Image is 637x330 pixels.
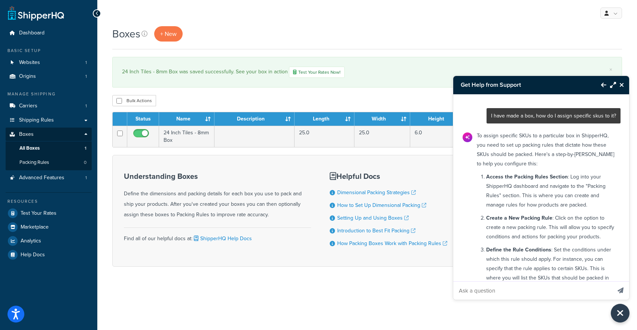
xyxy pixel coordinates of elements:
[594,76,606,94] button: Back to Resource Center
[6,220,92,234] a: Marketplace
[112,27,140,41] h1: Boxes
[6,91,92,97] div: Manage Shipping
[6,171,92,185] li: Advanced Features
[337,239,447,247] a: How Packing Boxes Work with Packing Rules
[453,76,594,94] h3: Get Help from Support
[6,156,92,169] li: Packing Rules
[214,112,295,126] th: Description : activate to sort column ascending
[463,132,472,142] img: Bot Avatar
[6,198,92,205] div: Resources
[337,201,426,209] a: How to Set Up Dimensional Packing
[19,175,64,181] span: Advanced Features
[453,282,611,300] input: Ask a question
[6,99,92,113] a: Carriers 1
[19,59,40,66] span: Websites
[160,30,177,38] span: + New
[609,67,612,73] a: ×
[6,141,92,155] li: All Boxes
[354,112,410,126] th: Width : activate to sort column ascending
[354,126,410,147] td: 25.0
[6,70,92,83] a: Origins 1
[6,248,92,262] a: Help Docs
[19,73,36,80] span: Origins
[616,80,629,89] button: Close Resource Center
[6,70,92,83] li: Origins
[21,252,45,258] span: Help Docs
[192,235,252,242] a: ShipperHQ Help Docs
[6,99,92,113] li: Carriers
[410,112,469,126] th: Height : activate to sort column ascending
[612,281,629,300] button: Send message
[154,26,183,42] a: + New
[19,145,40,152] span: All Boxes
[85,175,87,181] span: 1
[6,234,92,248] a: Analytics
[6,128,92,141] a: Boxes
[289,67,345,78] a: Test Your Rates Now!
[6,56,92,70] li: Websites
[85,59,87,66] span: 1
[6,141,92,155] a: All Boxes 1
[159,112,214,126] th: Name : activate to sort column ascending
[486,214,552,222] strong: Create a New Packing Rule
[330,172,447,180] h3: Helpful Docs
[8,6,64,21] a: ShipperHQ Home
[6,113,92,127] a: Shipping Rules
[6,171,92,185] a: Advanced Features 1
[486,173,568,181] strong: Access the Packing Rules Section
[19,103,37,109] span: Carriers
[6,128,92,170] li: Boxes
[127,112,159,126] th: Status
[606,76,616,94] button: Maximize Resource Center
[6,156,92,169] a: Packing Rules 0
[611,304,630,323] button: Close Resource Center
[124,172,311,220] div: Define the dimensions and packing details for each box you use to pack and ship your products. Af...
[6,56,92,70] a: Websites 1
[112,95,156,106] button: Bulk Actions
[486,246,551,254] strong: Define the Rule Conditions
[6,207,92,220] a: Test Your Rates
[85,145,86,152] span: 1
[19,159,49,166] span: Packing Rules
[486,245,616,292] p: : Set the conditions under which this rule should apply. For instance, you can specify that the r...
[486,213,616,241] p: : Click on the option to create a new packing rule. This will allow you to specify conditions and...
[486,172,616,210] p: : Log into your ShipperHQ dashboard and navigate to the "Packing Rules" section. This is where yo...
[21,224,49,230] span: Marketplace
[19,30,45,36] span: Dashboard
[295,112,355,126] th: Length : activate to sort column ascending
[124,172,311,180] h3: Understanding Boxes
[410,126,469,147] td: 6.0
[124,227,311,244] div: Find all of our helpful docs at:
[84,159,86,166] span: 0
[159,126,214,147] td: 24 Inch Tiles - 8mm Box
[491,111,616,120] p: I have made a box, how do I assign specific skus to it?
[337,227,415,235] a: Introduction to Best Fit Packing
[477,131,616,168] p: To assign specific SKUs to a particular box in ShipperHQ, you need to set up packing rules that d...
[19,131,34,138] span: Boxes
[85,103,87,109] span: 1
[337,214,409,222] a: Setting Up and Using Boxes
[337,189,416,196] a: Dimensional Packing Strategies
[6,26,92,40] a: Dashboard
[295,126,355,147] td: 25.0
[21,210,57,217] span: Test Your Rates
[21,238,41,244] span: Analytics
[85,73,87,80] span: 1
[19,117,54,123] span: Shipping Rules
[6,48,92,54] div: Basic Setup
[122,67,612,78] div: 24 Inch Tiles - 8mm Box was saved successfully. See your box in action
